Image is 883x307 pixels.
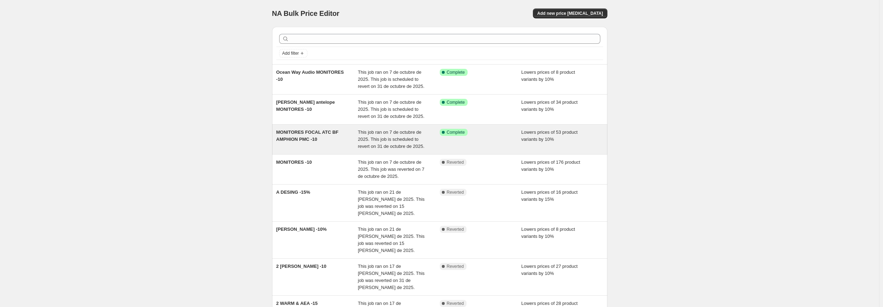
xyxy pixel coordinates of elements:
span: This job ran on 7 de octubre de 2025. This job is scheduled to revert on 31 de octubre de 2025. [358,100,425,119]
span: This job ran on 21 de [PERSON_NAME] de 2025. This job was reverted on 15 [PERSON_NAME] de 2025. [358,189,425,216]
span: Lowers prices of 34 product variants by 10% [521,100,578,112]
span: Reverted [447,301,464,306]
span: [PERSON_NAME] antelope MONITORES -10 [276,100,335,112]
span: This job ran on 7 de octubre de 2025. This job is scheduled to revert on 31 de octubre de 2025. [358,130,425,149]
span: Lowers prices of 8 product variants by 10% [521,70,575,82]
span: Lowers prices of 176 product variants by 10% [521,159,580,172]
span: Add new price [MEDICAL_DATA] [537,11,603,16]
span: Reverted [447,227,464,232]
span: This job ran on 7 de octubre de 2025. This job was reverted on 7 de octubre de 2025. [358,159,424,179]
span: 2 [PERSON_NAME] -10 [276,264,326,269]
span: Reverted [447,159,464,165]
span: Reverted [447,264,464,269]
span: Complete [447,100,465,105]
span: A DESING -15% [276,189,310,195]
span: Ocean Way Audio MONITORES -10 [276,70,344,82]
span: MONITORES -10 [276,159,312,165]
span: Lowers prices of 16 product variants by 15% [521,189,578,202]
span: This job ran on 21 de [PERSON_NAME] de 2025. This job was reverted on 15 [PERSON_NAME] de 2025. [358,227,425,253]
span: [PERSON_NAME] -10% [276,227,327,232]
span: This job ran on 7 de octubre de 2025. This job is scheduled to revert on 31 de octubre de 2025. [358,70,425,89]
span: MONITORES FOCAL ATC BF AMPHION PMC -10 [276,130,338,142]
span: Complete [447,130,465,135]
span: Lowers prices of 8 product variants by 10% [521,227,575,239]
span: Lowers prices of 27 product variants by 10% [521,264,578,276]
span: Complete [447,70,465,75]
button: Add new price [MEDICAL_DATA] [533,8,607,18]
span: Reverted [447,189,464,195]
span: NA Bulk Price Editor [272,10,340,17]
button: Add filter [279,49,307,58]
span: 2 WARM & AEA -15 [276,301,318,306]
span: Lowers prices of 53 product variants by 10% [521,130,578,142]
span: This job ran on 17 de [PERSON_NAME] de 2025. This job was reverted on 31 de [PERSON_NAME] de 2025. [358,264,425,290]
span: Add filter [282,50,299,56]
